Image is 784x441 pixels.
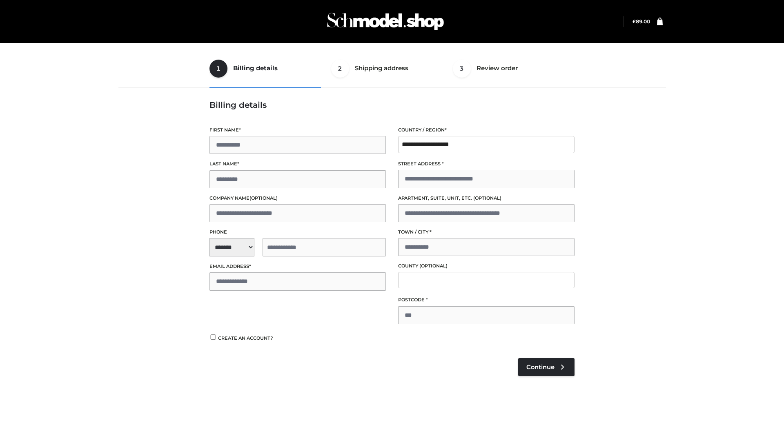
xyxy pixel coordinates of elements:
[398,262,575,270] label: County
[473,195,501,201] span: (optional)
[209,263,386,270] label: Email address
[633,18,650,24] bdi: 89.00
[209,194,386,202] label: Company name
[324,5,447,38] img: Schmodel Admin 964
[209,334,217,340] input: Create an account?
[209,228,386,236] label: Phone
[419,263,448,269] span: (optional)
[209,126,386,134] label: First name
[526,363,555,371] span: Continue
[209,160,386,168] label: Last name
[633,18,650,24] a: £89.00
[249,195,278,201] span: (optional)
[398,194,575,202] label: Apartment, suite, unit, etc.
[398,296,575,304] label: Postcode
[633,18,636,24] span: £
[398,126,575,134] label: Country / Region
[398,228,575,236] label: Town / City
[518,358,575,376] a: Continue
[209,100,575,110] h3: Billing details
[218,335,273,341] span: Create an account?
[398,160,575,168] label: Street address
